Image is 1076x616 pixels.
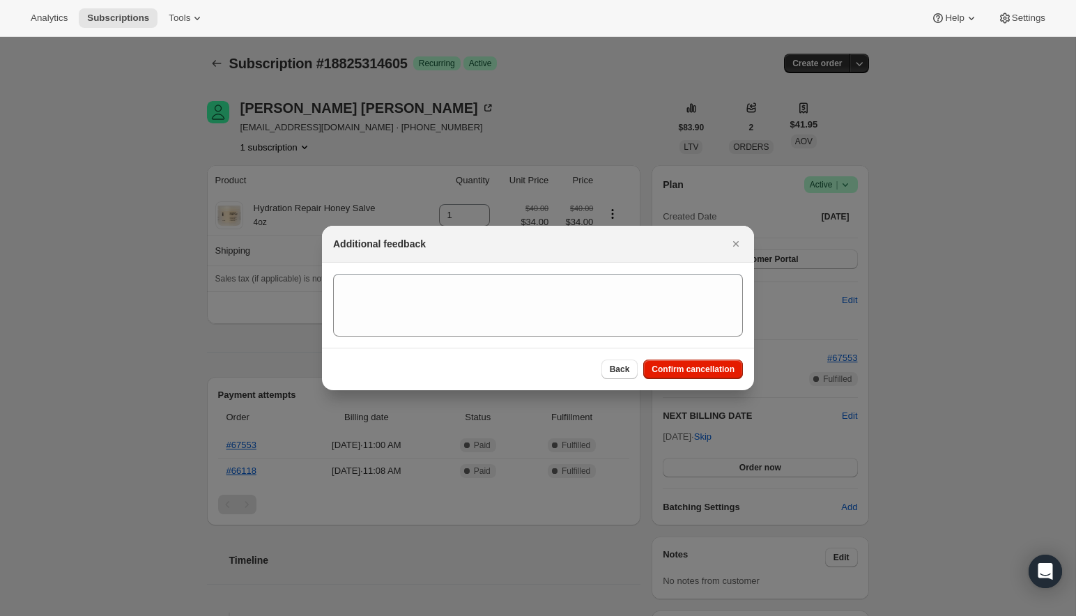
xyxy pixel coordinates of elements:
[169,13,190,24] span: Tools
[923,8,986,28] button: Help
[22,8,76,28] button: Analytics
[652,364,735,375] span: Confirm cancellation
[990,8,1054,28] button: Settings
[1012,13,1045,24] span: Settings
[31,13,68,24] span: Analytics
[610,364,630,375] span: Back
[945,13,964,24] span: Help
[333,237,426,251] h2: Additional feedback
[79,8,157,28] button: Subscriptions
[601,360,638,379] button: Back
[160,8,213,28] button: Tools
[87,13,149,24] span: Subscriptions
[1029,555,1062,588] div: Open Intercom Messenger
[726,234,746,254] button: Close
[643,360,743,379] button: Confirm cancellation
